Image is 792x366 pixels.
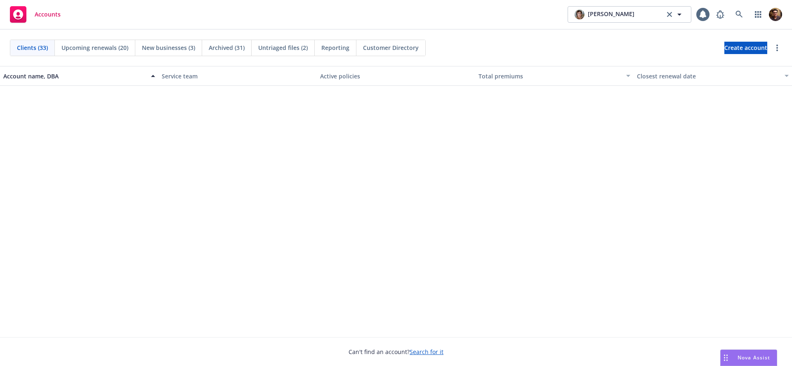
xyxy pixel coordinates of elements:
span: New businesses (3) [142,43,195,52]
a: Switch app [750,6,766,23]
img: photo [769,8,782,21]
span: Can't find an account? [349,347,443,356]
div: Total premiums [478,72,621,80]
a: Create account [724,42,767,54]
a: Accounts [7,3,64,26]
span: [PERSON_NAME] [588,9,634,19]
button: photo[PERSON_NAME]clear selection [568,6,691,23]
a: more [772,43,782,53]
a: clear selection [665,9,674,19]
span: Accounts [35,11,61,18]
div: Closest renewal date [637,72,780,80]
span: Clients (33) [17,43,48,52]
div: Active policies [320,72,472,80]
span: Reporting [321,43,349,52]
span: Untriaged files (2) [258,43,308,52]
span: Archived (31) [209,43,245,52]
span: Upcoming renewals (20) [61,43,128,52]
span: Nova Assist [738,354,770,361]
button: Closest renewal date [634,66,792,86]
span: Customer Directory [363,43,419,52]
img: photo [575,9,585,19]
span: Create account [724,40,767,56]
button: Active policies [317,66,475,86]
button: Nova Assist [720,349,777,366]
div: Drag to move [721,350,731,366]
div: Account name, DBA [3,72,146,80]
a: Report a Bug [712,6,728,23]
a: Search [731,6,747,23]
div: Service team [162,72,313,80]
button: Total premiums [475,66,634,86]
a: Search for it [410,348,443,356]
button: Service team [158,66,317,86]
